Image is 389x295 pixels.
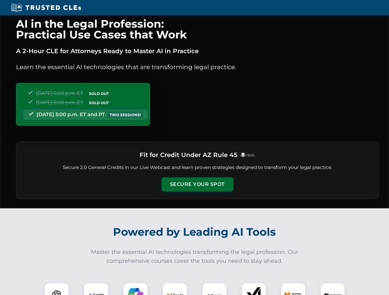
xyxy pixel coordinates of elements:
[16,62,379,72] p: Learn the essential AI technologies that are transforming legal practice.
[161,177,233,191] button: Secure Your Spot
[140,149,237,160] h3: Fit for Credit Under AZ Rule 45
[24,164,371,171] p: Secure 2.0 General Credits in our Live Webcast and learn proven strategies designed to transform ...
[24,221,365,243] h2: Powered by Leading AI Tools
[240,152,255,157] img: Logo
[16,46,379,56] p: A 2-Hour CLE for Attorneys Ready to Master AI in Practice
[9,3,83,12] img: Trusted CLEs
[87,90,111,97] span: SOLD OUT
[36,100,83,105] span: [DATE] 5:00 p.m. ET
[87,248,302,265] p: Master the essential AI technologies transforming the legal profession. Our comprehensive courses...
[87,100,111,106] span: SOLD OUT
[36,90,83,96] span: [DATE] 5:00 p.m. ET
[16,18,379,40] h1: AI in the Legal Profession: Practical Use Cases that Work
